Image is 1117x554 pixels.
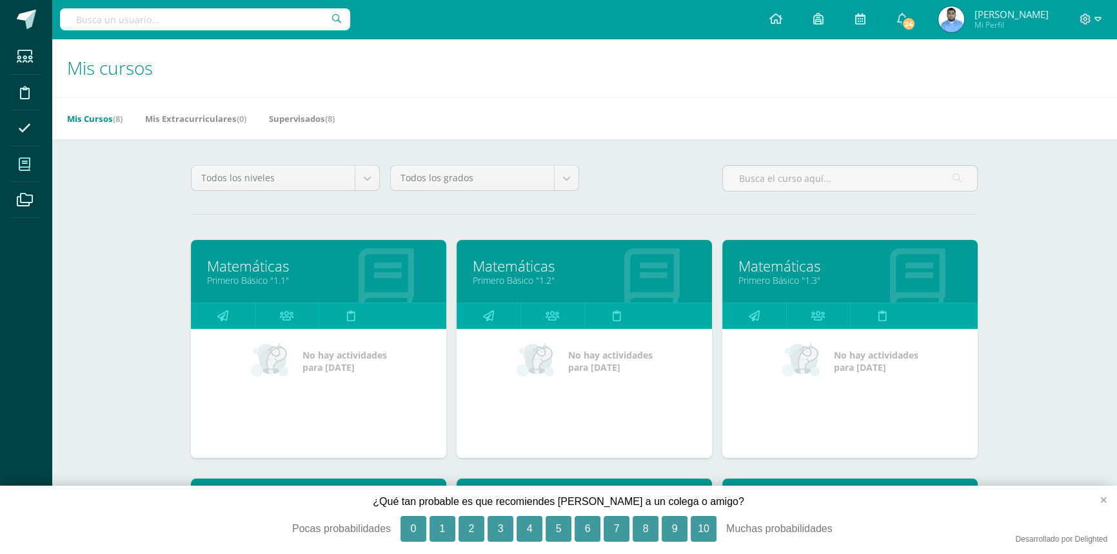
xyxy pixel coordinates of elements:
a: Mis Extracurriculares(0) [145,108,246,129]
img: no_activities_small.png [251,342,293,381]
span: (0) [237,113,246,124]
span: [PERSON_NAME] [974,8,1048,21]
input: Busca el curso aquí... [723,166,977,191]
a: Supervisados(8) [269,108,335,129]
button: 1 [430,516,455,542]
span: Mi Perfil [974,19,1048,30]
button: close survey [1079,486,1117,514]
button: 2 [459,516,484,542]
a: Mis Cursos(8) [67,108,123,129]
a: Todos los grados [391,166,578,190]
span: Todos los grados [400,166,544,190]
div: Muchas probabilidades [726,516,887,542]
a: Todos los niveles [192,166,379,190]
button: 8 [633,516,658,542]
img: b461b7a8d71485ea43e7c8f63f42fb38.png [938,6,964,32]
button: 7 [604,516,629,542]
button: 6 [575,516,600,542]
button: 5 [546,516,571,542]
span: No hay actividades para [DATE] [302,349,387,373]
img: no_activities_small.png [782,342,825,381]
button: 3 [488,516,513,542]
div: Pocas probabilidades [230,516,391,542]
span: Mis cursos [67,55,153,80]
input: Busca un usuario... [60,8,350,30]
span: No hay actividades para [DATE] [834,349,918,373]
span: 24 [902,17,916,31]
button: 9 [662,516,687,542]
button: 0, Pocas probabilidades [400,516,426,542]
span: (8) [113,113,123,124]
button: 4 [517,516,542,542]
a: Matemáticas [473,256,696,276]
a: Matemáticas [207,256,430,276]
a: Primero Básico "1.2" [473,274,696,286]
a: Primero Básico "1.1" [207,274,430,286]
span: No hay actividades para [DATE] [568,349,653,373]
a: Primero Básico "1.3" [738,274,962,286]
span: (8) [325,113,335,124]
a: Matemáticas [738,256,962,276]
span: Todos los niveles [201,166,345,190]
img: no_activities_small.png [517,342,559,381]
button: 10, Muchas probabilidades [691,516,717,542]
